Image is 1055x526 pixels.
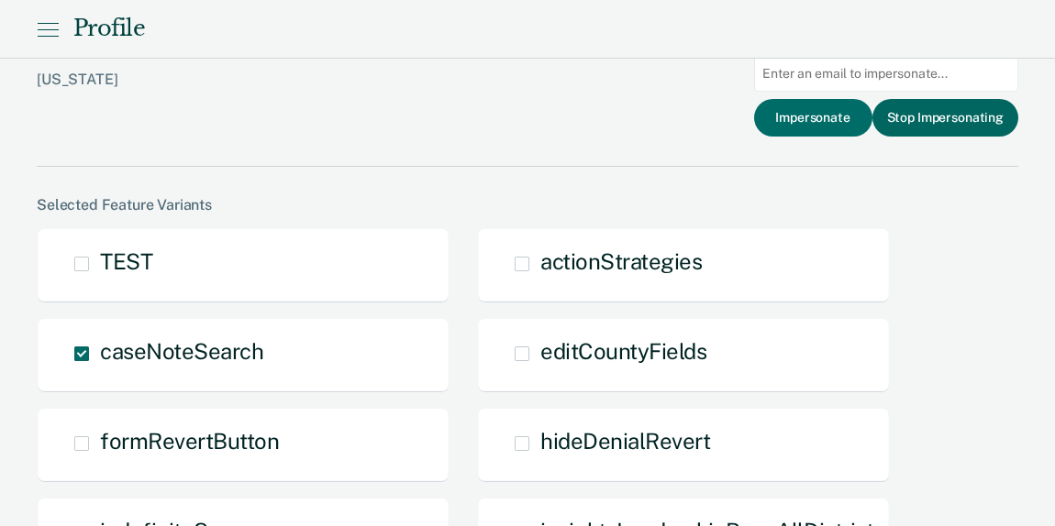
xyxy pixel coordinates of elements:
[100,428,279,454] span: formRevertButton
[754,99,872,137] button: Impersonate
[73,16,145,42] div: Profile
[100,248,152,274] span: TEST
[872,99,1018,137] button: Stop Impersonating
[540,338,706,364] span: editCountyFields
[37,196,1018,214] div: Selected Feature Variants
[540,428,710,454] span: hideDenialRevert
[37,71,605,117] div: [US_STATE]
[754,56,1018,92] input: Enter an email to impersonate...
[100,338,263,364] span: caseNoteSearch
[540,248,702,274] span: actionStrategies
